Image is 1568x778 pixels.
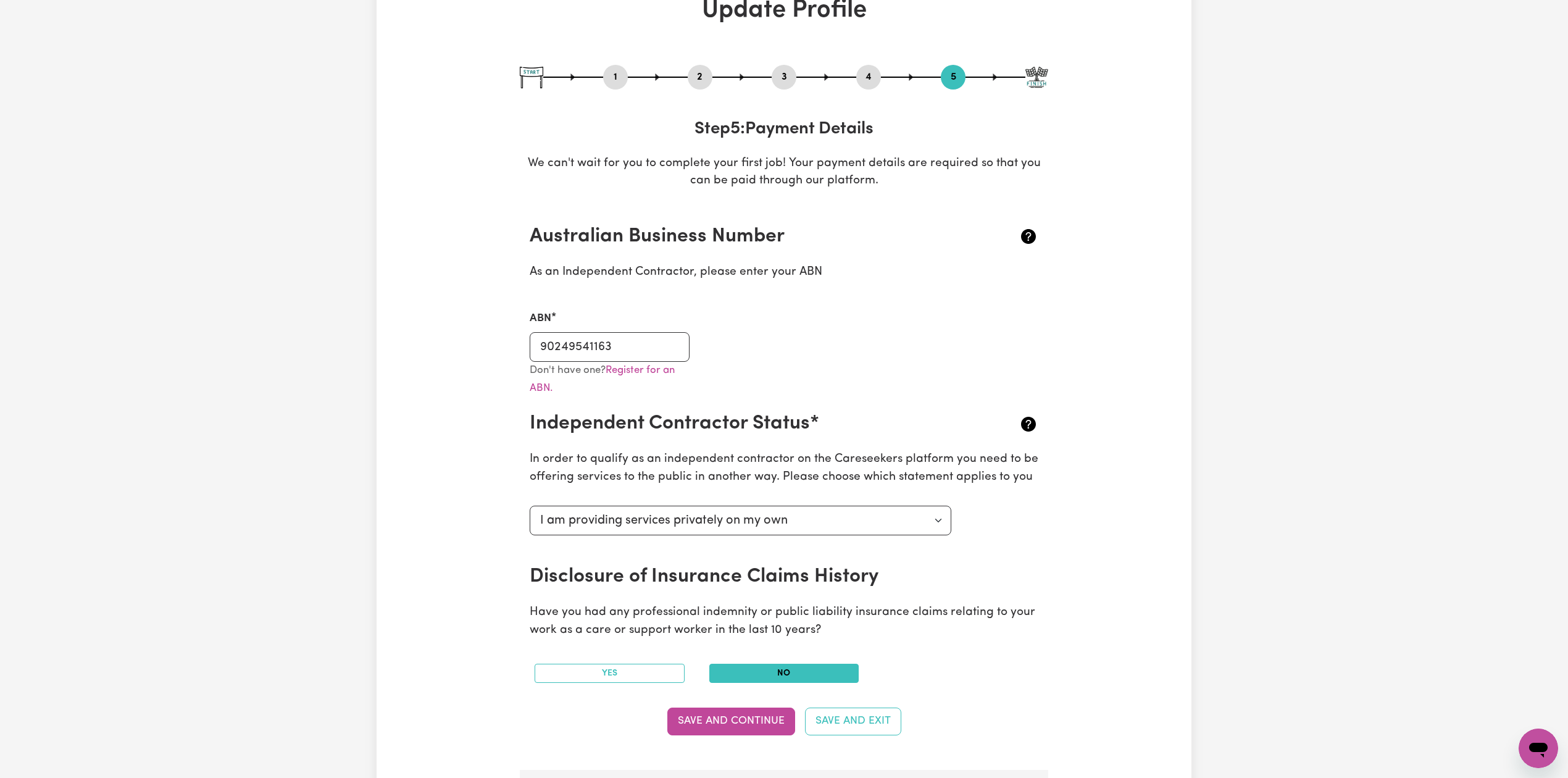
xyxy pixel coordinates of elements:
[667,708,795,735] button: Save and Continue
[688,69,712,85] button: Go to step 2
[709,664,859,683] button: No
[941,69,965,85] button: Go to step 5
[530,565,954,588] h2: Disclosure of Insurance Claims History
[530,604,1038,640] p: Have you had any professional indemnity or public liability insurance claims relating to your wor...
[520,155,1048,191] p: We can't wait for you to complete your first job! Your payment details are required so that you c...
[530,365,675,393] small: Don't have one?
[535,664,685,683] button: Yes
[530,412,954,435] h2: Independent Contractor Status*
[530,311,551,327] label: ABN
[603,69,628,85] button: Go to step 1
[856,69,881,85] button: Go to step 4
[530,264,1038,282] p: As an Independent Contractor, please enter your ABN
[530,225,954,248] h2: Australian Business Number
[530,451,1038,487] p: In order to qualify as an independent contractor on the Careseekers platform you need to be offer...
[805,708,901,735] button: Save and Exit
[530,332,690,362] input: e.g. 51 824 753 556
[772,69,796,85] button: Go to step 3
[520,119,1048,140] h3: Step 5 : Payment Details
[530,365,675,393] a: Register for an ABN.
[1519,729,1558,768] iframe: Button to launch messaging window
